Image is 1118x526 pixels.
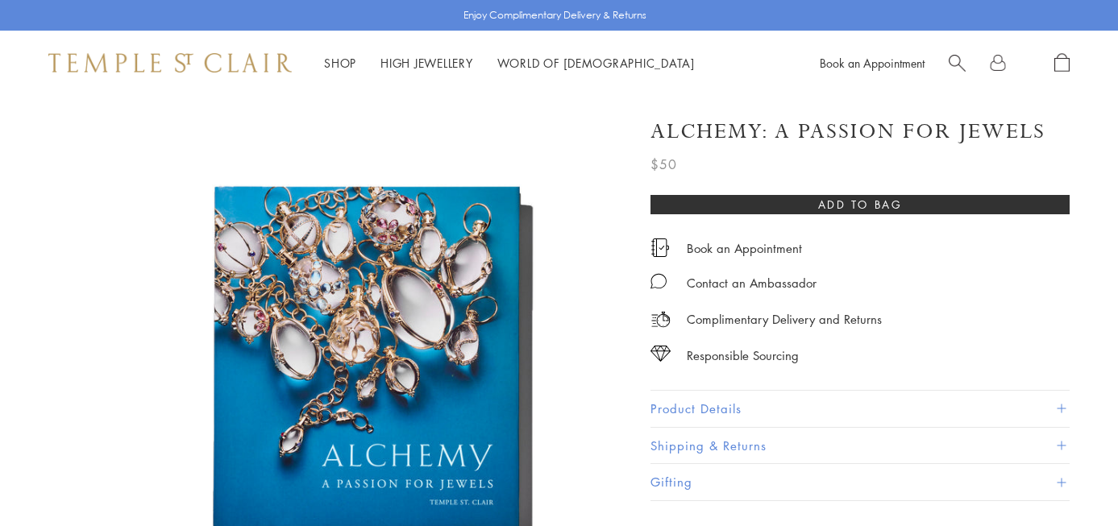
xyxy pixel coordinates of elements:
span: Add to bag [818,196,903,213]
a: Open Shopping Bag [1054,53,1070,73]
div: Contact an Ambassador [687,273,817,293]
a: Book an Appointment [687,239,802,257]
img: Temple St. Clair [48,53,292,72]
p: Enjoy Complimentary Delivery & Returns [463,7,646,23]
nav: Main navigation [324,53,695,73]
a: Search [949,53,966,73]
button: Add to bag [650,195,1070,214]
button: Product Details [650,391,1070,427]
a: World of [DEMOGRAPHIC_DATA]World of [DEMOGRAPHIC_DATA] [497,55,695,71]
img: icon_delivery.svg [650,309,671,329]
button: Gifting [650,464,1070,500]
button: Shipping & Returns [650,428,1070,464]
p: Complimentary Delivery and Returns [687,309,882,329]
img: icon_sourcing.svg [650,346,671,362]
a: High JewelleryHigh Jewellery [380,55,473,71]
img: MessageIcon-01_2.svg [650,273,667,289]
img: icon_appointment.svg [650,238,670,257]
span: $50 [650,154,677,175]
h1: Alchemy: A Passion for Jewels [650,118,1045,146]
div: Responsible Sourcing [687,346,799,366]
a: Book an Appointment [820,55,925,71]
a: ShopShop [324,55,356,71]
